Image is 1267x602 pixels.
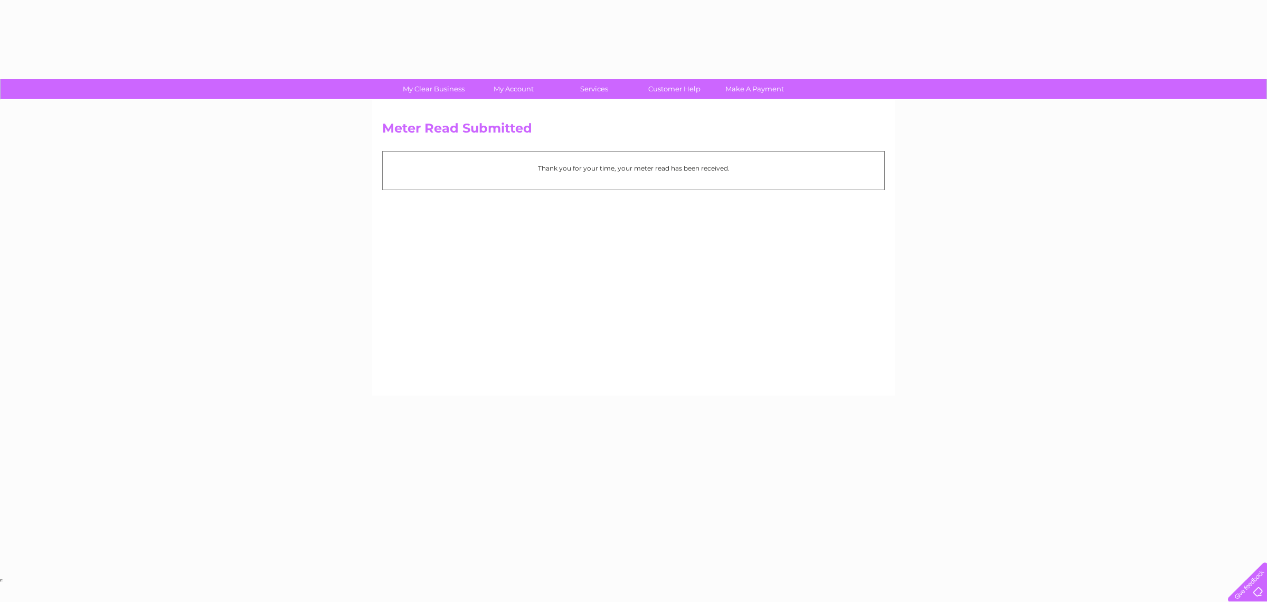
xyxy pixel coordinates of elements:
[388,163,879,173] p: Thank you for your time, your meter read has been received.
[551,79,638,99] a: Services
[631,79,718,99] a: Customer Help
[470,79,557,99] a: My Account
[711,79,798,99] a: Make A Payment
[382,121,885,141] h2: Meter Read Submitted
[390,79,477,99] a: My Clear Business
